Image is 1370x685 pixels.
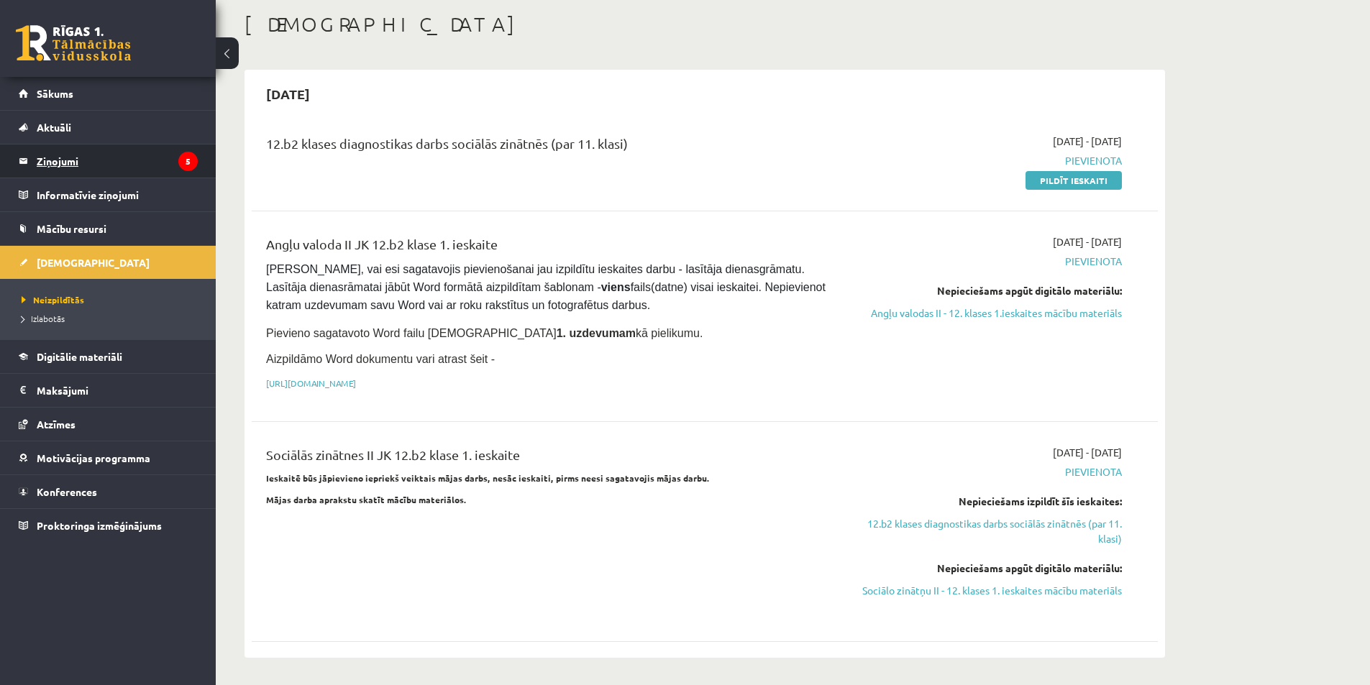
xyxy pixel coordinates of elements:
[266,263,828,311] span: [PERSON_NAME], vai esi sagatavojis pievienošanai jau izpildītu ieskaites darbu - lasītāja dienasg...
[19,178,198,211] a: Informatīvie ziņojumi
[37,519,162,532] span: Proktoringa izmēģinājums
[266,494,467,505] strong: Mājas darba aprakstu skatīt mācību materiālos.
[22,313,65,324] span: Izlabotās
[16,25,131,61] a: Rīgas 1. Tālmācības vidusskola
[851,464,1122,479] span: Pievienota
[1053,134,1122,149] span: [DATE] - [DATE]
[37,144,198,178] legend: Ziņojumi
[266,472,710,484] strong: Ieskaitē būs jāpievieno iepriekš veiktais mājas darbs, nesāc ieskaiti, pirms neesi sagatavojis mā...
[851,305,1122,321] a: Angļu valodas II - 12. klases 1.ieskaites mācību materiāls
[19,340,198,373] a: Digitālie materiāli
[266,445,829,472] div: Sociālās zinātnes II JK 12.b2 klase 1. ieskaite
[19,475,198,508] a: Konferences
[19,408,198,441] a: Atzīmes
[19,246,198,279] a: [DEMOGRAPHIC_DATA]
[266,327,703,339] span: Pievieno sagatavoto Word failu [DEMOGRAPHIC_DATA] kā pielikumu.
[37,256,150,269] span: [DEMOGRAPHIC_DATA]
[22,293,201,306] a: Neizpildītās
[19,441,198,474] a: Motivācijas programma
[851,561,1122,576] div: Nepieciešams apgūt digitālo materiālu:
[37,350,122,363] span: Digitālie materiāli
[266,134,829,160] div: 12.b2 klases diagnostikas darbs sociālās zinātnēs (par 11. klasi)
[37,222,106,235] span: Mācību resursi
[557,327,636,339] strong: 1. uzdevumam
[22,294,84,305] span: Neizpildītās
[19,111,198,144] a: Aktuāli
[178,152,198,171] i: 5
[266,234,829,261] div: Angļu valoda II JK 12.b2 klase 1. ieskaite
[266,377,356,389] a: [URL][DOMAIN_NAME]
[37,485,97,498] span: Konferences
[851,494,1122,509] div: Nepieciešams izpildīt šīs ieskaites:
[851,283,1122,298] div: Nepieciešams apgūt digitālo materiālu:
[245,12,1165,37] h1: [DEMOGRAPHIC_DATA]
[851,153,1122,168] span: Pievienota
[1026,171,1122,190] a: Pildīt ieskaiti
[37,374,198,407] legend: Maksājumi
[37,418,76,431] span: Atzīmes
[851,583,1122,598] a: Sociālo zinātņu II - 12. klases 1. ieskaites mācību materiāls
[37,121,71,134] span: Aktuāli
[1053,234,1122,249] span: [DATE] - [DATE]
[851,254,1122,269] span: Pievienota
[19,212,198,245] a: Mācību resursi
[37,178,198,211] legend: Informatīvie ziņojumi
[19,144,198,178] a: Ziņojumi5
[19,509,198,542] a: Proktoringa izmēģinājums
[19,77,198,110] a: Sākums
[1053,445,1122,460] span: [DATE] - [DATE]
[37,451,150,464] span: Motivācijas programma
[19,374,198,407] a: Maksājumi
[601,281,631,293] strong: viens
[37,87,73,100] span: Sākums
[22,312,201,325] a: Izlabotās
[252,77,324,111] h2: [DATE]
[266,353,495,365] span: Aizpildāmo Word dokumentu vari atrast šeit -
[851,516,1122,546] a: 12.b2 klases diagnostikas darbs sociālās zinātnēs (par 11. klasi)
